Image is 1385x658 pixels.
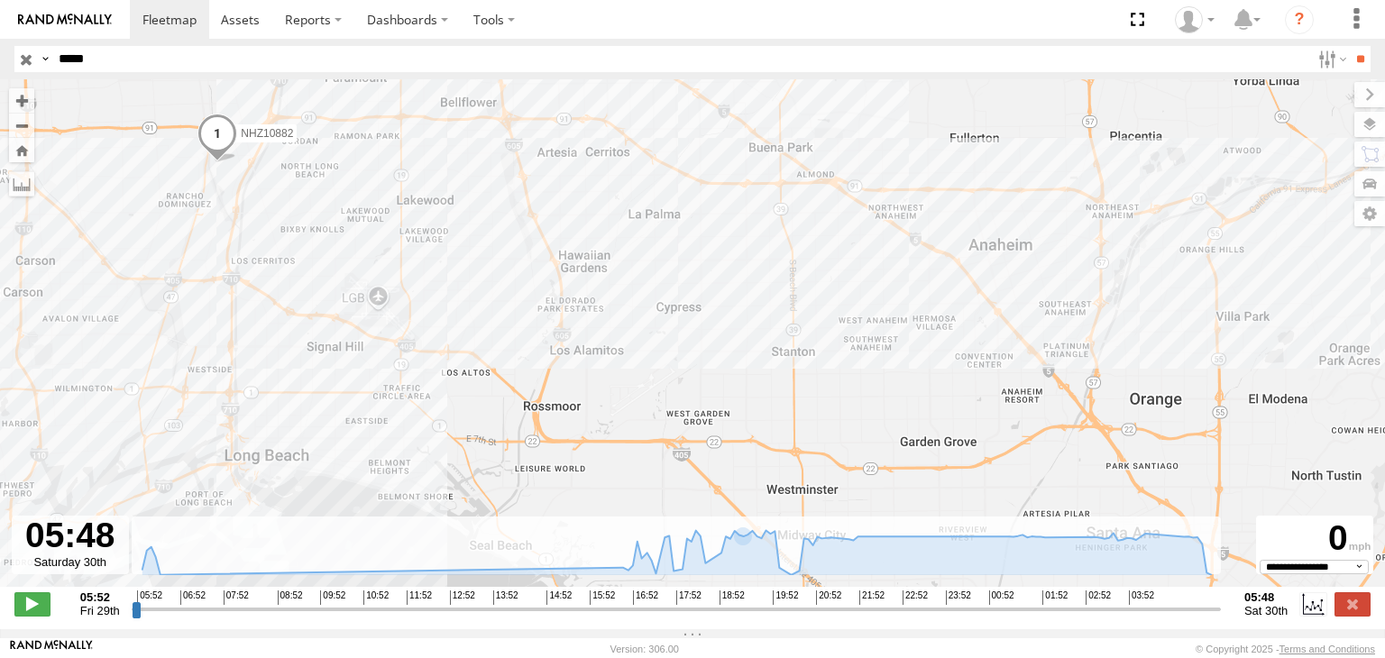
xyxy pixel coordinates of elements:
span: 19:52 [773,590,798,605]
span: 22:52 [903,590,928,605]
strong: 05:48 [1244,590,1288,604]
span: 18:52 [720,590,745,605]
div: © Copyright 2025 - [1196,644,1375,654]
a: Terms and Conditions [1280,644,1375,654]
span: 10:52 [363,590,389,605]
span: 11:52 [407,590,432,605]
span: 00:52 [989,590,1014,605]
span: 05:52 [137,590,162,605]
div: Version: 306.00 [610,644,679,654]
label: Play/Stop [14,592,50,616]
span: 13:52 [493,590,518,605]
label: Map Settings [1354,201,1385,226]
span: 16:52 [633,590,658,605]
div: Zulema McIntosch [1169,6,1221,33]
span: 01:52 [1042,590,1068,605]
button: Zoom out [9,113,34,138]
button: Zoom Home [9,138,34,162]
span: 09:52 [320,590,345,605]
span: 20:52 [816,590,841,605]
strong: 05:52 [80,590,120,604]
span: NHZ10882 [241,128,293,141]
a: Visit our Website [10,640,93,658]
img: rand-logo.svg [18,14,112,26]
span: 17:52 [676,590,702,605]
label: Search Query [38,46,52,72]
span: 03:52 [1129,590,1154,605]
span: 15:52 [590,590,615,605]
div: 0 [1259,518,1371,559]
button: Zoom in [9,88,34,113]
label: Close [1335,592,1371,616]
label: Measure [9,171,34,196]
span: 23:52 [946,590,971,605]
span: 06:52 [180,590,206,605]
span: Fri 29th Aug 2025 [80,604,120,617]
span: 02:52 [1086,590,1111,605]
i: ? [1285,5,1314,34]
span: 21:52 [859,590,885,605]
span: 14:52 [546,590,572,605]
span: 08:52 [278,590,303,605]
label: Search Filter Options [1311,46,1350,72]
span: Sat 30th Aug 2025 [1244,604,1288,617]
span: 12:52 [450,590,475,605]
span: 07:52 [224,590,249,605]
